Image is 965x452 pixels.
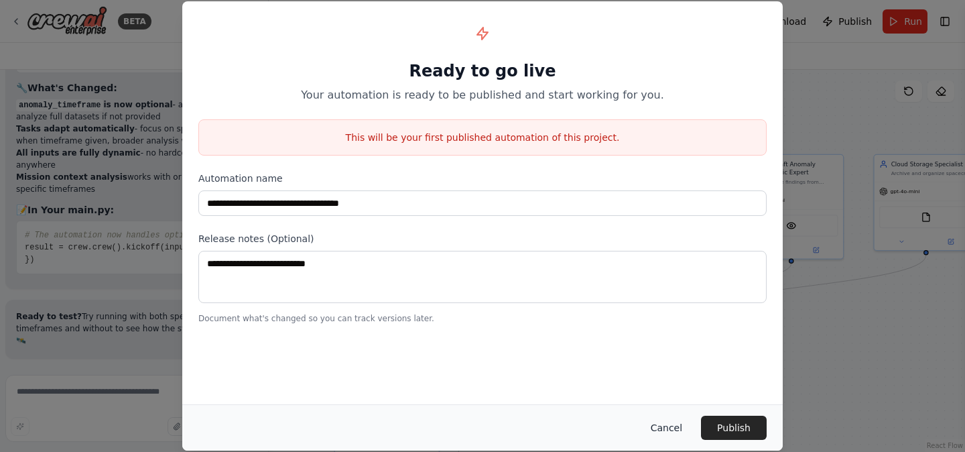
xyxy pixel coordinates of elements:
[640,416,693,440] button: Cancel
[199,131,766,144] p: This will be your first published automation of this project.
[198,87,767,103] p: Your automation is ready to be published and start working for you.
[198,172,767,185] label: Automation name
[198,60,767,82] h1: Ready to go live
[198,232,767,245] label: Release notes (Optional)
[701,416,767,440] button: Publish
[198,313,767,324] p: Document what's changed so you can track versions later.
